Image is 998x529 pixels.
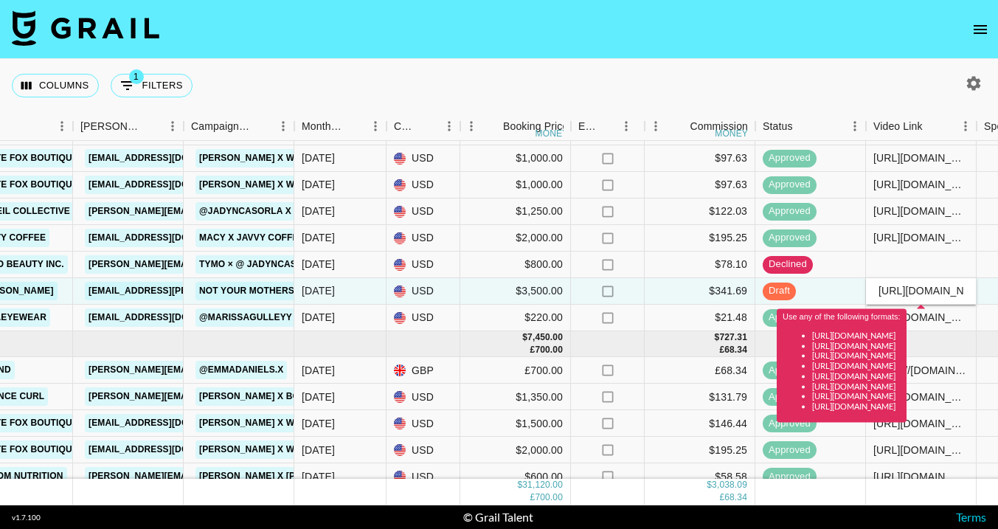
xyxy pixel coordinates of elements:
div: money [536,129,569,138]
div: $1,350.00 [460,384,571,410]
div: $1,000.00 [460,145,571,172]
div: £ [719,344,724,356]
div: $800.00 [460,252,571,278]
button: Menu [438,115,460,137]
div: Campaign (Type) [184,112,294,141]
span: approved [763,443,817,457]
div: v 1.7.100 [12,513,41,522]
div: Expenses: Remove Commission? [578,112,599,141]
div: $600.00 [460,463,571,490]
a: [PERSON_NAME] x Bounce Curl [195,387,356,406]
span: approved [763,364,817,378]
div: USD [387,225,460,252]
div: https://www.tiktok.com/@macy.loe/video/7538235242746842381?lang=en [873,151,968,165]
li: [URL][DOMAIN_NAME] [812,381,901,391]
button: Show filters [111,74,193,97]
div: GBP [387,357,460,384]
div: Month Due [294,112,387,141]
div: $122.03 [645,198,755,225]
div: $2,000.00 [460,225,571,252]
span: declined [763,257,813,272]
button: Menu [954,115,977,137]
div: $220.00 [460,305,571,331]
div: https://www.tiktok.com/@macy.loe/video/7520825645794888991 [873,443,968,457]
a: [EMAIL_ADDRESS][DOMAIN_NAME] [85,308,250,327]
div: Currency [387,112,460,141]
li: [URL][DOMAIN_NAME] [812,330,901,340]
div: USD [387,437,460,463]
div: https://www.tiktok.com/@sillygoofyshortgal/video/7536631665720839454 [873,469,968,484]
div: Video Link [866,112,977,141]
div: USD [387,172,460,198]
button: Sort [417,116,438,136]
div: USD [387,463,460,490]
div: Jul '25 [302,310,335,325]
div: 700.00 [535,492,563,505]
a: [PERSON_NAME] x White Fox Mid Year Sale [195,440,413,459]
a: [EMAIL_ADDRESS][DOMAIN_NAME] [85,229,250,247]
a: Macy x Javvy Coffee Target Launch [195,229,388,247]
span: approved [763,311,817,325]
a: [PERSON_NAME][EMAIL_ADDRESS][DOMAIN_NAME] [85,361,325,379]
a: [PERSON_NAME][EMAIL_ADDRESS][PERSON_NAME][DOMAIN_NAME] [85,202,401,221]
li: [URL][DOMAIN_NAME] [812,370,901,381]
li: [URL][DOMAIN_NAME] [812,350,901,361]
div: money [715,129,748,138]
button: Menu [272,115,294,137]
div: $341.69 [645,278,755,305]
div: Booking Price [503,112,568,141]
button: Sort [344,116,364,136]
div: Status [755,112,866,141]
button: Sort [482,116,503,136]
button: open drawer [966,15,995,44]
span: 1 [129,69,144,84]
button: Menu [615,115,637,137]
div: Status [763,112,793,141]
div: © Grail Talent [463,510,533,525]
div: 700.00 [535,344,563,356]
a: [PERSON_NAME][EMAIL_ADDRESS][DOMAIN_NAME] [85,467,325,485]
span: approved [763,178,817,192]
div: $195.25 [645,225,755,252]
div: $ [715,331,720,344]
a: [EMAIL_ADDRESS][DOMAIN_NAME] [85,176,250,194]
div: $ [517,480,522,492]
div: £700.00 [460,357,571,384]
div: Jun '25 [302,390,335,404]
div: Jul '25 [302,257,335,272]
a: [PERSON_NAME][EMAIL_ADDRESS][DOMAIN_NAME] [85,255,325,274]
button: Menu [844,115,866,137]
a: [EMAIL_ADDRESS][DOMAIN_NAME] [85,149,250,167]
div: $ [707,480,712,492]
a: [EMAIL_ADDRESS][DOMAIN_NAME] [85,440,250,459]
div: $97.63 [645,145,755,172]
div: USD [387,305,460,331]
div: $146.44 [645,410,755,437]
button: Menu [364,115,387,137]
div: USD [387,410,460,437]
a: @marissagulleyy x Dimaeyewear Sunglasses [195,308,440,327]
div: $1,250.00 [460,198,571,225]
img: Grail Talent [12,10,159,46]
div: £ [530,492,536,505]
button: Sort [793,116,814,136]
div: $78.10 [645,252,755,278]
div: 68.34 [724,344,747,356]
button: Sort [141,116,162,136]
a: [EMAIL_ADDRESS][PERSON_NAME][DOMAIN_NAME] [85,282,325,300]
div: Video Link [873,112,923,141]
div: Jun '25 [302,363,335,378]
div: Jul '25 [302,230,335,245]
div: USD [387,252,460,278]
div: Jun '25 [302,416,335,431]
li: [URL][DOMAIN_NAME] [812,361,901,371]
div: £ [719,492,724,505]
a: @jadyncasorla x Coco&Eve [195,202,349,221]
div: 31,120.00 [522,480,563,492]
div: Month Due [302,112,344,141]
a: [EMAIL_ADDRESS][DOMAIN_NAME] [85,414,250,432]
div: https://www.tiktok.com/@marissagulleyy/video/7530741245891644685?_t=ZP-8yK6BHcKQxC&_r=1 [873,310,968,325]
button: Sort [599,116,620,136]
li: [URL][DOMAIN_NAME] [812,391,901,401]
div: Jun '25 [302,469,335,484]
